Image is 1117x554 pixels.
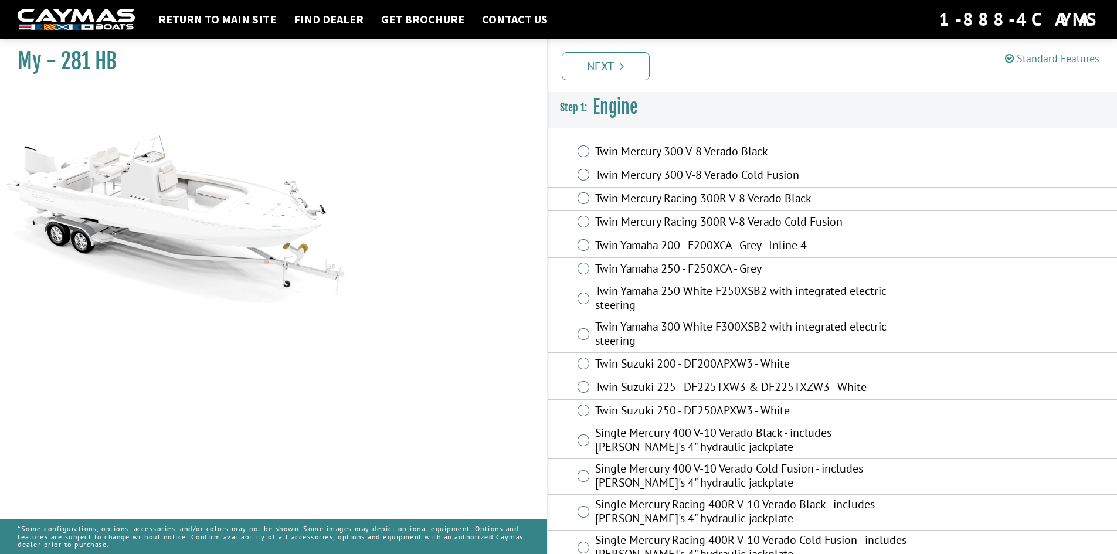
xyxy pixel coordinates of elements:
[595,191,908,208] label: Twin Mercury Racing 300R V-8 Verado Black
[595,356,908,373] label: Twin Suzuki 200 - DF200APXW3 - White
[595,144,908,161] label: Twin Mercury 300 V-8 Verado Black
[1005,52,1099,65] a: Standard Features
[595,497,908,528] label: Single Mercury Racing 400R V-10 Verado Black - includes [PERSON_NAME]'s 4" hydraulic jackplate
[595,238,908,255] label: Twin Yamaha 200 - F200XCA - Grey - Inline 4
[18,519,529,554] p: *Some configurations, options, accessories, and/or colors may not be shown. Some images may depic...
[939,6,1099,32] div: 1-888-4CAYMAS
[595,284,908,315] label: Twin Yamaha 250 White F250XSB2 with integrated electric steering
[595,426,908,457] label: Single Mercury 400 V-10 Verado Black - includes [PERSON_NAME]'s 4" hydraulic jackplate
[595,403,908,420] label: Twin Suzuki 250 - DF250APXW3 - White
[595,320,908,351] label: Twin Yamaha 300 White F300XSB2 with integrated electric steering
[562,52,650,80] a: Next
[595,261,908,278] label: Twin Yamaha 250 - F250XCA - Grey
[375,12,470,27] a: Get Brochure
[152,12,282,27] a: Return to main site
[18,48,518,74] h1: My - 281 HB
[595,461,908,492] label: Single Mercury 400 V-10 Verado Cold Fusion - includes [PERSON_NAME]'s 4" hydraulic jackplate
[476,12,554,27] a: Contact Us
[288,12,369,27] a: Find Dealer
[595,380,908,397] label: Twin Suzuki 225 - DF225TXW3 & DF225TXZW3 - White
[18,9,135,30] img: white-logo-c9c8dbefe5ff5ceceb0f0178aa75bf4bb51f6bca0971e226c86eb53dfe498488.png
[595,168,908,185] label: Twin Mercury 300 V-8 Verado Cold Fusion
[595,215,908,232] label: Twin Mercury Racing 300R V-8 Verado Cold Fusion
